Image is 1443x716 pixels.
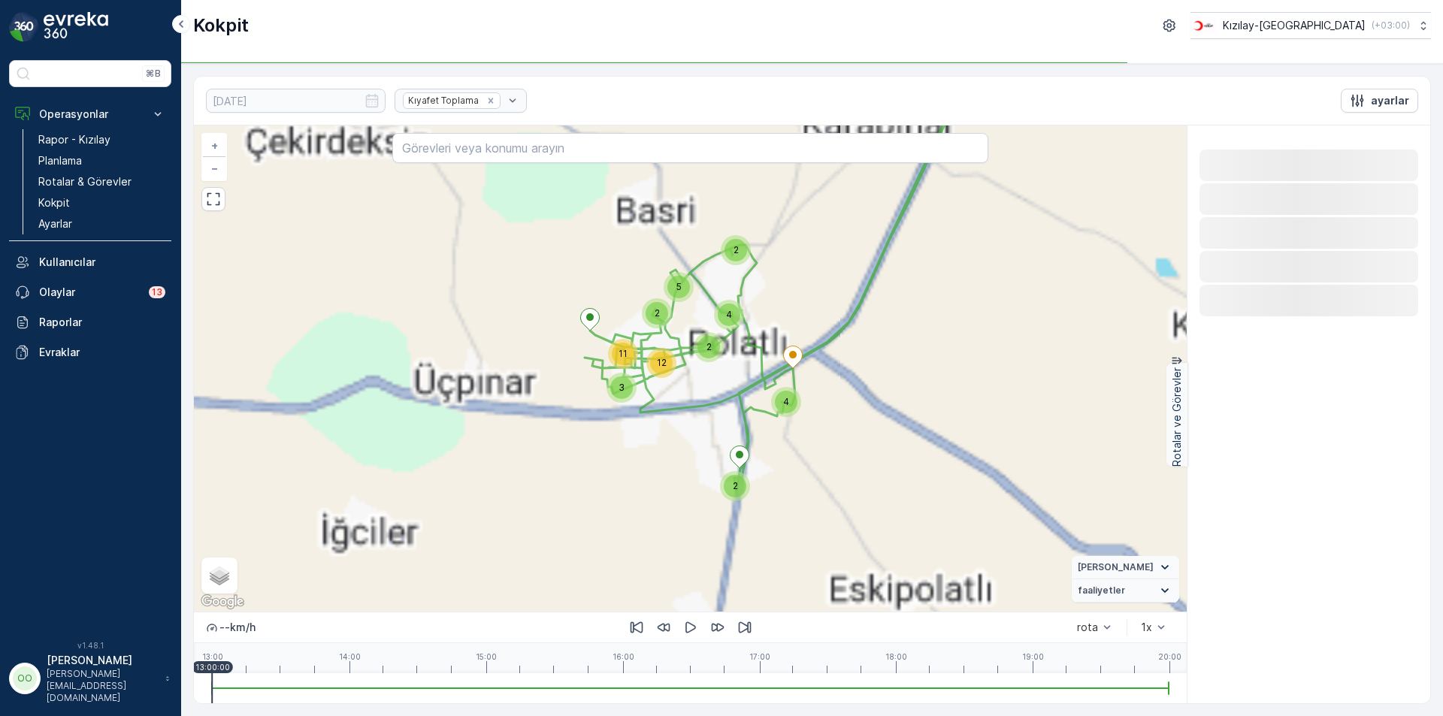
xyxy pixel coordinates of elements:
[9,277,171,307] a: Olaylar13
[1072,556,1179,579] summary: [PERSON_NAME]
[38,132,110,147] p: Rapor - Kızılay
[734,244,739,255] span: 2
[47,653,158,668] p: [PERSON_NAME]
[32,213,171,234] a: Ayarlar
[1072,579,1179,603] summary: faaliyetler
[1078,561,1154,573] span: [PERSON_NAME]
[146,68,161,80] p: ⌘B
[1169,367,1184,467] p: Rotalar ve Görevler
[1223,18,1366,33] p: Kızılay-[GEOGRAPHIC_DATA]
[32,129,171,150] a: Rapor - Kızılay
[392,133,988,163] input: Görevleri veya konumu arayın
[1078,585,1125,597] span: faaliyetler
[203,559,236,592] a: Layers
[32,192,171,213] a: Kokpit
[339,652,361,661] p: 14:00
[9,653,171,704] button: OO[PERSON_NAME][PERSON_NAME][EMAIL_ADDRESS][DOMAIN_NAME]
[664,272,694,302] div: 5
[198,592,247,612] img: Google
[657,357,667,368] span: 12
[39,315,165,330] p: Raporlar
[613,652,634,661] p: 16:00
[9,641,171,650] span: v 1.48.1
[619,382,625,393] span: 3
[646,348,676,378] div: 12
[9,307,171,337] a: Raporlar
[1341,89,1418,113] button: ayarlar
[885,652,907,661] p: 18:00
[1158,652,1181,661] p: 20:00
[152,286,162,298] p: 13
[47,668,158,704] p: [PERSON_NAME][EMAIL_ADDRESS][DOMAIN_NAME]
[195,663,230,672] p: 13:00:00
[9,247,171,277] a: Kullanıcılar
[203,134,225,157] a: Yakınlaştır
[771,387,801,417] div: 4
[211,162,219,174] span: −
[608,339,638,369] div: 11
[9,337,171,367] a: Evraklar
[203,157,225,180] a: Uzaklaştır
[38,153,82,168] p: Planlama
[749,652,770,661] p: 17:00
[1022,652,1044,661] p: 19:00
[694,332,724,362] div: 2
[38,174,132,189] p: Rotalar & Görevler
[655,307,660,319] span: 2
[476,652,497,661] p: 15:00
[642,298,672,328] div: 2
[619,348,628,359] span: 11
[219,620,256,635] p: -- km/h
[1371,93,1409,108] p: ayarlar
[13,666,37,690] div: OO
[39,255,165,270] p: Kullanıcılar
[706,341,712,352] span: 2
[9,99,171,129] button: Operasyonlar
[720,471,750,501] div: 2
[211,139,218,152] span: +
[38,195,70,210] p: Kokpit
[1141,621,1152,633] div: 1x
[198,592,247,612] a: Bu bölgeyi Google Haritalar'da açın (yeni pencerede açılır)
[202,652,223,661] p: 13:00
[44,12,108,42] img: logo_dark-DEwI_e13.png
[1190,12,1431,39] button: Kızılay-[GEOGRAPHIC_DATA](+03:00)
[193,14,249,38] p: Kokpit
[714,300,744,330] div: 4
[206,89,386,113] input: dd/mm/yyyy
[39,285,140,300] p: Olaylar
[38,216,72,231] p: Ayarlar
[32,150,171,171] a: Planlama
[39,345,165,360] p: Evraklar
[1372,20,1410,32] p: ( +03:00 )
[607,373,637,403] div: 3
[783,396,789,407] span: 4
[9,12,39,42] img: logo
[39,107,141,122] p: Operasyonlar
[1190,17,1217,34] img: k%C4%B1z%C4%B1lay.png
[721,235,751,265] div: 2
[32,171,171,192] a: Rotalar & Görevler
[726,309,732,320] span: 4
[1077,621,1098,633] div: rota
[733,480,738,491] span: 2
[676,281,682,292] span: 5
